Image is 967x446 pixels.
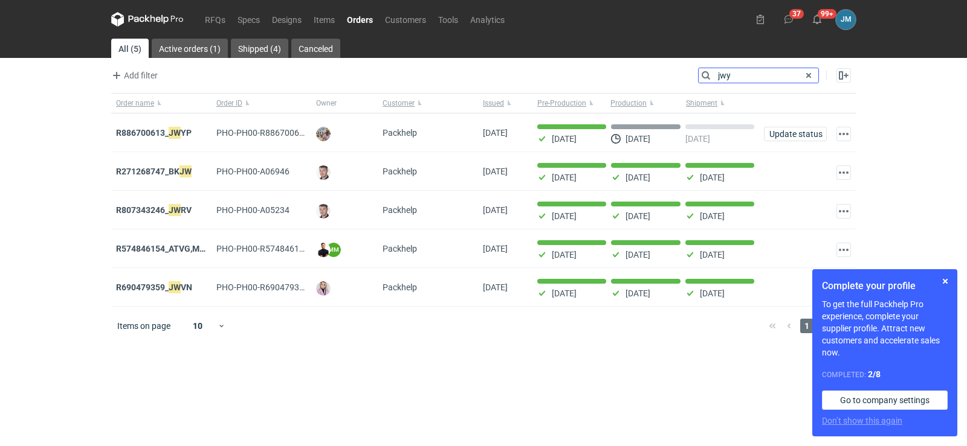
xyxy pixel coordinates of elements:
[316,127,331,141] img: Michał Palasek
[764,127,827,141] button: Update status
[116,203,192,217] a: R807343246_JWRV
[700,211,725,221] p: [DATE]
[608,94,684,113] button: Production
[199,12,231,27] a: RFQs
[116,126,192,139] strong: R886700613_JWYP
[610,98,647,108] span: Production
[383,282,417,292] span: Packhelp
[116,98,154,108] span: Order name
[383,205,417,215] span: Packhelp
[685,134,710,144] p: [DATE]
[483,282,508,292] span: 13/09/2023
[169,203,181,217] em: JW
[626,211,650,221] p: [DATE]
[626,288,650,298] p: [DATE]
[822,415,902,427] button: Don’t show this again
[116,242,315,255] strong: R574846154_ATVG,MOQI,MGYT,RMJW,LDKM,XWPX
[836,243,851,257] button: Actions
[326,243,341,257] figcaption: MM
[822,279,948,293] h1: Complete your profile
[626,173,650,182] p: [DATE]
[483,128,508,138] span: 25/09/2025
[483,167,508,176] span: 23/06/2025
[552,250,577,260] p: [DATE]
[316,243,331,257] img: Tomasz Kubiak
[231,12,266,27] a: Specs
[316,204,331,218] img: Maciej Sikora
[316,98,337,108] span: Owner
[231,39,288,58] a: Shipped (4)
[116,281,192,294] a: R690479359_JWVN
[111,12,184,27] svg: Packhelp Pro
[532,94,608,113] button: Pre-Production
[179,165,192,178] em: JW
[800,319,813,333] span: 1
[552,211,577,221] p: [DATE]
[552,173,577,182] p: [DATE]
[291,39,340,58] a: Canceled
[807,10,827,29] button: 99+
[266,12,308,27] a: Designs
[552,288,577,298] p: [DATE]
[684,94,759,113] button: Shipment
[686,98,717,108] span: Shipment
[836,10,856,30] div: Joanna Myślak
[626,134,650,144] p: [DATE]
[116,165,192,178] a: R271268747_BKJW
[769,130,821,138] span: Update status
[836,127,851,141] button: Actions
[216,281,336,294] span: PHO-PH00-R690479359_JWVN
[836,204,851,218] button: Actions
[111,94,212,113] button: Order name
[379,12,432,27] a: Customers
[216,167,289,176] span: PHO-PH00-A06946
[822,298,948,358] p: To get the full Packhelp Pro experience, complete your supplier profile. Attract new customers an...
[822,390,948,410] a: Go to company settings
[537,98,586,108] span: Pre-Production
[552,134,577,144] p: [DATE]
[383,98,415,108] span: Customer
[216,98,242,108] span: Order ID
[169,281,181,294] em: JW
[308,12,341,27] a: Items
[700,250,725,260] p: [DATE]
[117,320,170,332] span: Items on page
[836,165,851,180] button: Actions
[626,250,650,260] p: [DATE]
[111,39,149,58] a: All (5)
[483,205,508,215] span: 12/04/2024
[699,68,818,83] input: Search
[700,173,725,182] p: [DATE]
[169,126,181,139] em: JW
[316,165,331,180] img: Maciej Sikora
[483,98,504,108] span: Issued
[464,12,511,27] a: Analytics
[822,368,948,381] div: Completed:
[478,94,532,113] button: Issued
[316,281,331,296] img: Klaudia Wiśniewska
[383,167,417,176] span: Packhelp
[178,317,218,334] div: 10
[378,94,478,113] button: Customer
[216,242,458,255] span: PHO-PH00-R574846154_ATVG,MOQI,MGYT,RMJW,LDKM,XWPX
[700,288,725,298] p: [DATE]
[216,205,289,215] span: PHO-PH00-A05234
[116,242,315,255] a: R574846154_ATVG,MOQI,MGYT,RM,LDKM,XWPX
[483,244,508,253] span: 04/01/2024
[938,274,952,288] button: Skip for now
[152,39,228,58] a: Active orders (1)
[216,126,335,139] span: PHO-PH00-R886700613_JWYP
[779,10,798,29] button: 37
[836,10,856,30] button: JM
[341,12,379,27] a: Orders
[212,94,312,113] button: Order ID
[109,68,158,83] button: Add filter
[383,128,417,138] span: Packhelp
[868,369,881,379] strong: 2 / 8
[432,12,464,27] a: Tools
